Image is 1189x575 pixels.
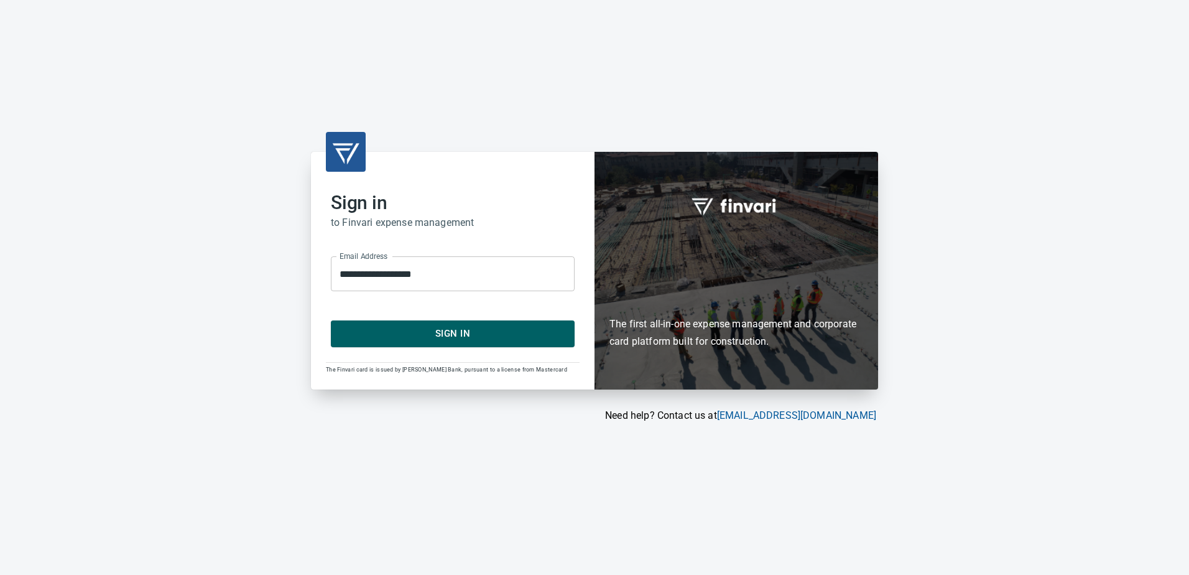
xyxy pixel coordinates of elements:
h6: to Finvari expense management [331,214,575,231]
h2: Sign in [331,192,575,214]
button: Sign In [331,320,575,347]
p: Need help? Contact us at [311,408,876,423]
img: transparent_logo.png [331,137,361,167]
div: Finvari [594,152,878,389]
span: Sign In [345,325,561,342]
h6: The first all-in-one expense management and corporate card platform built for construction. [609,243,863,350]
a: [EMAIL_ADDRESS][DOMAIN_NAME] [717,409,876,421]
img: fullword_logo_white.png [690,191,783,220]
span: The Finvari card is issued by [PERSON_NAME] Bank, pursuant to a license from Mastercard [326,367,567,373]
